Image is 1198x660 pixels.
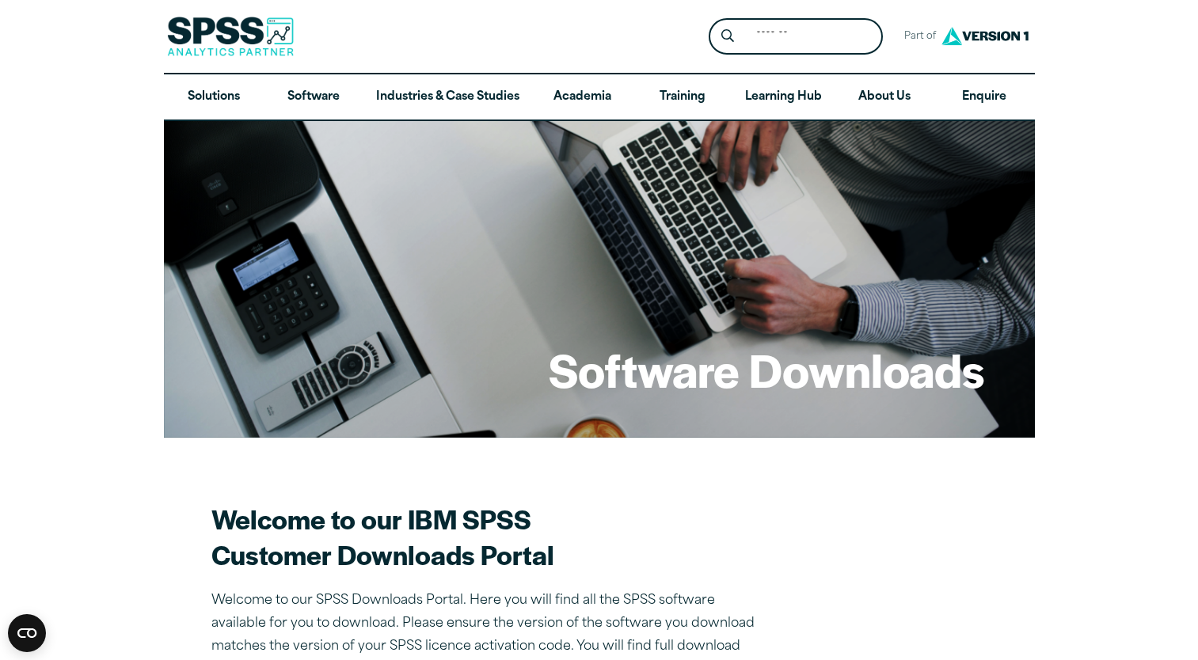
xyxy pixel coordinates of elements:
a: About Us [835,74,934,120]
button: Open CMP widget [8,614,46,652]
a: Learning Hub [732,74,835,120]
nav: Desktop version of site main menu [164,74,1035,120]
a: Training [632,74,732,120]
a: Solutions [164,74,264,120]
a: Software [264,74,363,120]
img: Version1 Logo [937,21,1033,51]
button: Search magnifying glass icon [713,22,742,51]
h1: Software Downloads [549,339,984,400]
span: Part of [896,25,937,48]
a: Enquire [934,74,1034,120]
a: Industries & Case Studies [363,74,532,120]
svg: Search magnifying glass icon [721,29,734,43]
a: Academia [532,74,632,120]
img: SPSS Analytics Partner [167,17,294,56]
form: Site Header Search Form [709,18,883,55]
h2: Welcome to our IBM SPSS Customer Downloads Portal [211,501,766,572]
